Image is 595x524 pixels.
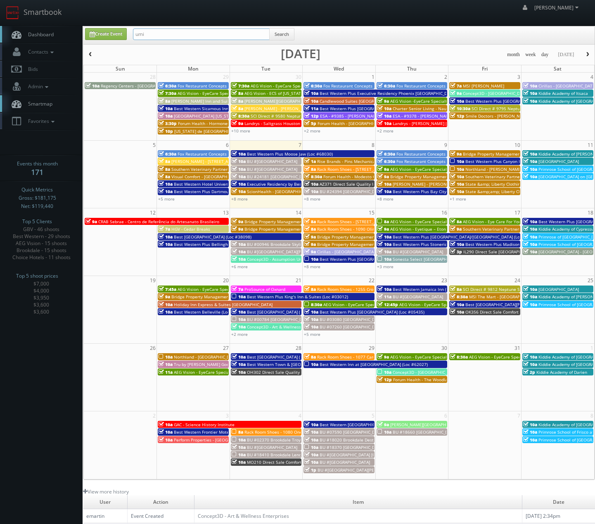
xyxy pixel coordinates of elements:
[504,50,523,60] button: month
[377,120,391,126] span: 10a
[231,331,248,337] a: +2 more
[247,241,306,247] span: BU #00946 Brookdale Skyline
[465,302,576,307] span: Best [GEOGRAPHIC_DATA][PERSON_NAME] (Loc #32091)
[390,354,550,360] span: AEG Vision - EyeCare Specialties of [US_STATE] – [PERSON_NAME] Ridge Eye Care
[159,181,173,187] span: 10a
[523,158,537,164] span: 10a
[320,113,380,119] span: ESA - #9385 - [PERSON_NAME]
[317,234,420,240] span: Bridge Property Management - [GEOGRAPHIC_DATA]
[523,234,537,240] span: 10a
[232,361,246,367] span: 10a
[174,361,291,367] span: Tru by [PERSON_NAME] Goodlettsville [GEOGRAPHIC_DATA]
[178,90,331,96] span: AEG Vision - EyeCare Specialties of [US_STATE] – Southwest Orlando Eye Care
[174,181,291,187] span: Best Western Hotel Universel Drummondville (Loc #67019)
[450,158,464,164] span: 10a
[159,226,170,232] span: 7a
[377,241,391,247] span: 10a
[469,294,540,300] span: MSI The Mart - [GEOGRAPHIC_DATA]
[159,234,173,240] span: 10a
[304,331,320,337] a: +5 more
[377,249,391,255] span: 10a
[159,90,176,96] span: 7:30a
[450,113,465,119] span: 12p
[174,189,290,194] span: Best Western Plus Dartmouth Hotel & Suites (Loc #65013)
[304,422,318,427] span: 10a
[232,241,246,247] span: 10a
[304,361,318,367] span: 10a
[304,189,318,194] span: 10a
[247,151,333,157] span: Best Western Plus Moose Jaw (Loc #68030)
[393,181,502,187] span: [PERSON_NAME] - [PERSON_NAME][GEOGRAPHIC_DATA]
[377,196,394,202] a: +8 more
[247,316,311,322] span: BU #00784 [GEOGRAPHIC_DATA]
[159,83,176,89] span: 6:30a
[174,241,261,247] span: Best Western Plus Bellingham (Loc #48188)
[174,369,320,375] span: AEG Vision - EyeCare Specialties of [US_STATE] – [PERSON_NAME] EyeCare
[523,90,537,96] span: 10a
[523,83,537,89] span: 10a
[159,302,173,307] span: 10a
[159,120,177,126] span: 3:30p
[377,294,391,300] span: 11a
[232,151,246,157] span: 10a
[523,151,537,157] span: 10a
[538,158,579,164] span: [GEOGRAPHIC_DATA]
[159,294,170,300] span: 9a
[159,174,170,179] span: 8a
[304,241,316,247] span: 9a
[232,256,246,262] span: 10a
[304,128,320,134] a: +2 more
[523,302,537,307] span: 10a
[377,83,395,89] span: 6:30a
[174,113,249,119] span: [GEOGRAPHIC_DATA] [US_STATE] Dells
[320,189,384,194] span: BU #24394 [GEOGRAPHIC_DATA]
[377,113,391,119] span: 10a
[465,166,543,172] span: Northland - [PERSON_NAME] Commons
[24,31,54,38] span: Dashboard
[523,166,537,172] span: 10a
[174,354,244,360] span: Northland - [GEOGRAPHIC_DATA] 21
[244,219,370,224] span: Bridge Property Management - Bridges at [GEOGRAPHIC_DATA]
[450,241,464,247] span: 10a
[450,219,462,224] span: 8a
[450,286,462,292] span: 8a
[304,264,320,269] a: +8 more
[24,118,57,125] span: Favorites
[159,98,170,104] span: 8a
[159,113,173,119] span: 10a
[396,151,527,157] span: Fox Restaurant Concepts - Culinary Dropout - [GEOGRAPHIC_DATA]
[450,181,464,187] span: 10a
[377,302,398,307] span: 12:45p
[158,196,175,202] a: +5 more
[232,226,243,232] span: 9a
[320,256,424,262] span: Best Western Plus [GEOGRAPHIC_DATA] (Loc #05521)
[377,377,392,382] span: 12p
[534,4,581,11] span: [PERSON_NAME]
[174,422,235,427] span: GAC - Science History Institute
[523,219,537,224] span: 10a
[174,106,255,111] span: Best Western Sicamous Inn (Loc #62108)
[232,158,246,164] span: 10a
[232,294,246,300] span: 10a
[178,151,303,157] span: Fox Restaurant Concepts - [PERSON_NAME][GEOGRAPHIC_DATA]
[377,226,389,232] span: 9a
[304,316,318,322] span: 10a
[377,158,395,164] span: 6:30a
[304,113,319,119] span: 12p
[450,151,462,157] span: 9a
[304,174,322,179] span: 8:30a
[320,90,483,96] span: Best Western Plus Executive Residency Phoenix [GEOGRAPHIC_DATA] (Loc #03167)
[320,361,428,367] span: Best Western Inn at [GEOGRAPHIC_DATA] (Loc #62027)
[232,83,249,89] span: 7:30a
[463,151,566,157] span: Bridge Property Management - [GEOGRAPHIC_DATA]
[450,98,464,104] span: 10a
[244,98,362,104] span: [PERSON_NAME][GEOGRAPHIC_DATA] - [GEOGRAPHIC_DATA]
[377,256,391,262] span: 10a
[101,83,194,89] span: Regency Centers - [GEOGRAPHIC_DATA] (63020)
[247,166,297,172] span: BU #[GEOGRAPHIC_DATA]
[396,83,527,89] span: Fox Restaurant Concepts - Culinary Dropout - [GEOGRAPHIC_DATA]
[450,90,462,96] span: 9a
[538,286,579,292] span: [GEOGRAPHIC_DATA]
[247,294,348,300] span: Best Western Plus King's Inn & Suites (Loc #03012)
[465,309,544,315] span: OK356 Direct Sale Comfort Inn & Suites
